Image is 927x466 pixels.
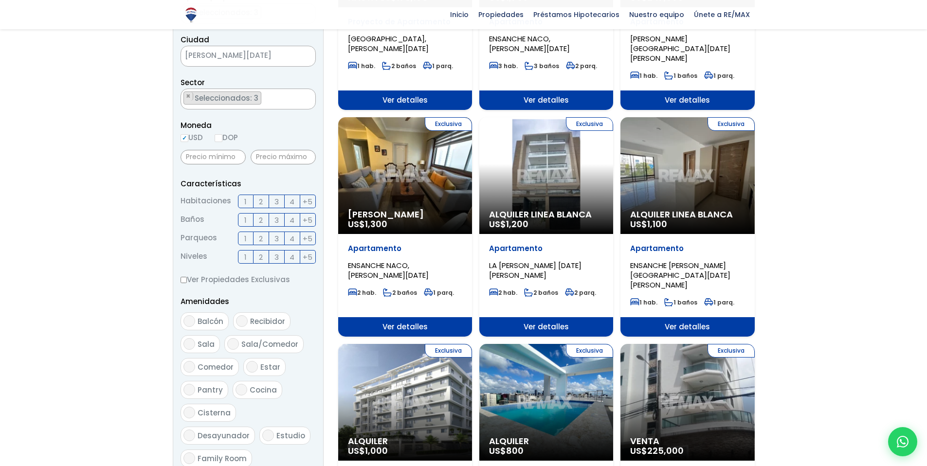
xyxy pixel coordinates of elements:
p: Apartamento [348,244,462,253]
span: [PERSON_NAME][GEOGRAPHIC_DATA][DATE][PERSON_NAME] [630,34,730,63]
textarea: Search [181,89,186,110]
span: Sala/Comedor [241,339,298,349]
span: × [305,92,310,101]
span: 1,300 [365,218,387,230]
span: Ver detalles [338,90,472,110]
li: ENSANCHE NACO [183,91,261,105]
span: Ver detalles [479,90,613,110]
span: 1 [244,251,247,263]
span: Exclusiva [708,344,755,358]
span: +5 [303,196,312,208]
span: 2 [259,251,263,263]
span: +5 [303,214,312,226]
span: Sala [198,339,215,349]
span: 4 [290,233,294,245]
a: Exclusiva Alquiler Linea Blanca US$1,100 Apartamento ENSANCHE [PERSON_NAME][GEOGRAPHIC_DATA][DATE... [620,117,754,337]
span: Nuestro equipo [624,7,689,22]
span: 1 [244,233,247,245]
span: [PERSON_NAME] [348,210,462,219]
input: Precio mínimo [181,150,246,164]
span: Exclusiva [425,117,472,131]
input: Recibidor [236,315,248,327]
span: × [186,92,191,101]
input: USD [181,134,188,142]
span: Comedor [198,362,234,372]
span: Exclusiva [425,344,472,358]
span: ENSANCHE NACO, [PERSON_NAME][DATE] [489,34,570,54]
span: 1 parq. [704,298,734,306]
span: 3 [274,251,279,263]
span: SANTO DOMINGO DE GUZMÁN [181,46,316,67]
span: 2 [259,233,263,245]
span: Baños [181,213,204,227]
input: DOP [215,134,222,142]
span: US$ [630,445,684,457]
span: Desayunador [198,430,250,441]
span: US$ [489,218,528,230]
span: Ver detalles [620,317,754,337]
span: 2 baños [383,288,417,297]
span: 3 hab. [489,62,518,70]
span: 2 [259,196,263,208]
input: Sala [183,338,195,350]
span: 4 [290,196,294,208]
span: 2 [259,214,263,226]
span: 2 baños [524,288,558,297]
span: Seleccionados: 3 [194,93,261,103]
span: Inicio [445,7,473,22]
span: US$ [489,445,524,457]
span: 2 hab. [348,288,376,297]
span: Propiedades [473,7,528,22]
span: Balcón [198,316,223,326]
input: Cisterna [183,407,195,418]
span: 800 [506,445,524,457]
span: LA [PERSON_NAME] [DATE][PERSON_NAME] [489,260,582,280]
span: Estar [260,362,280,372]
span: Ver detalles [338,317,472,337]
span: × [301,52,306,61]
span: Cocina [250,385,277,395]
span: Exclusiva [566,117,613,131]
a: Exclusiva Alquiler Linea Blanca US$1,200 Apartamento LA [PERSON_NAME] [DATE][PERSON_NAME] 2 hab. ... [479,117,613,337]
span: ENSANCHE [PERSON_NAME][GEOGRAPHIC_DATA][DATE][PERSON_NAME] [630,260,730,290]
label: USD [181,131,203,143]
input: Estudio [262,430,274,441]
span: 1 hab. [348,62,375,70]
input: Sala/Comedor [227,338,239,350]
span: 3 [274,214,279,226]
span: 3 baños [525,62,559,70]
span: 1,000 [365,445,388,457]
input: Ver Propiedades Exclusivas [181,277,187,283]
span: Exclusiva [566,344,613,358]
span: 4 [290,214,294,226]
span: 2 hab. [489,288,517,297]
span: 1 hab. [630,298,657,306]
span: Alquiler [489,436,603,446]
span: 1 hab. [630,72,657,80]
span: 4 [290,251,294,263]
span: Venta [630,436,745,446]
span: Pantry [198,385,223,395]
span: 1 parq. [424,288,454,297]
p: Apartamento [630,244,745,253]
span: Ciudad [181,35,209,45]
span: Estudio [276,430,305,441]
span: 1 [244,214,247,226]
span: Ver detalles [479,317,613,337]
button: Remove all items [305,91,310,101]
span: Cisterna [198,408,231,418]
span: Alquiler Linea Blanca [489,210,603,219]
span: 3 [274,196,279,208]
span: Alquiler Linea Blanca [630,210,745,219]
span: 1 baños [664,72,697,80]
span: 1 parq. [423,62,453,70]
span: US$ [348,218,387,230]
span: 1,100 [647,218,667,230]
input: Balcón [183,315,195,327]
input: Precio máximo [251,150,316,164]
span: Préstamos Hipotecarios [528,7,624,22]
span: Exclusiva [708,117,755,131]
span: US$ [630,218,667,230]
span: Ver detalles [620,90,754,110]
span: 3 [274,233,279,245]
